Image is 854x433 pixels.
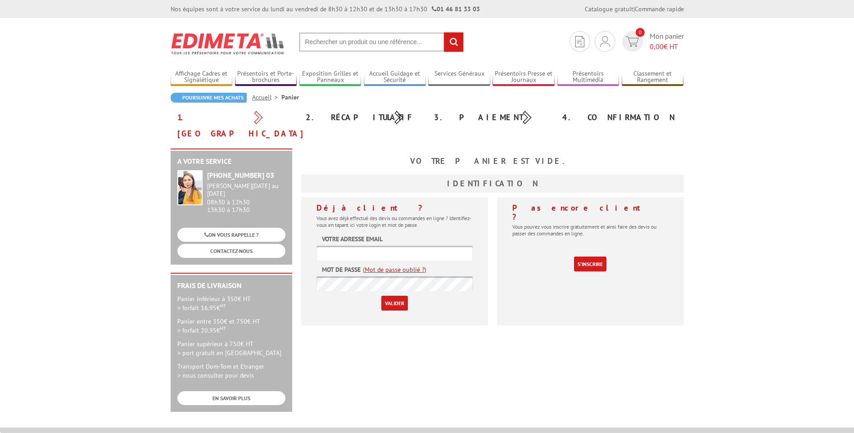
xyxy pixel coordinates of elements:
a: Services Généraux [428,70,490,85]
span: Mon panier [650,31,684,52]
div: 2. Récapitulatif [299,109,427,126]
a: Exposition Grilles et Panneaux [299,70,361,85]
div: [PERSON_NAME][DATE] au [DATE] [207,182,285,198]
p: Panier inférieur à 350€ HT [177,294,285,312]
a: (Mot de passe oublié ?) [363,265,426,274]
div: 1. [GEOGRAPHIC_DATA] [171,109,299,142]
a: EN SAVOIR PLUS [177,391,285,405]
sup: HT [220,302,226,309]
label: Mot de passe [322,265,361,274]
span: > forfait 20.95€ [177,326,226,334]
span: > forfait 16.95€ [177,304,226,312]
h3: Identification [301,175,684,193]
h2: Frais de Livraison [177,282,285,290]
strong: [PHONE_NUMBER] 03 [207,171,274,180]
a: ON VOUS RAPPELLE ? [177,228,285,242]
span: > port gratuit en [GEOGRAPHIC_DATA] [177,349,281,357]
a: Catalogue gratuit [585,5,633,13]
input: Rechercher un produit ou une référence... [299,32,464,52]
p: Vous pouvez vous inscrire gratuitement et ainsi faire des devis ou passer des commandes en ligne. [512,223,669,237]
a: Présentoirs et Porte-brochures [235,70,297,85]
div: 3. Paiement [427,109,556,126]
div: 08h30 à 12h30 13h30 à 17h30 [207,182,285,213]
b: Votre panier est vide. [410,156,575,166]
h4: Pas encore client ? [512,203,669,221]
a: Classement et Rangement [622,70,684,85]
a: S'inscrire [574,257,606,271]
img: widget-service.jpg [177,170,203,205]
a: devis rapide 0 Mon panier 0,00€ HT [620,31,684,52]
span: 0 [636,28,645,37]
h2: A votre service [177,158,285,166]
h4: Déjà client ? [316,203,473,212]
a: Présentoirs Multimédia [557,70,619,85]
input: Valider [381,296,408,311]
strong: 01 46 81 33 03 [432,5,480,13]
label: Votre adresse email [322,235,383,244]
sup: HT [220,325,226,331]
span: € HT [650,41,684,52]
img: devis rapide [600,36,610,47]
div: Nos équipes sont à votre service du lundi au vendredi de 8h30 à 12h30 et de 13h30 à 17h30 [171,5,480,14]
input: rechercher [444,32,463,52]
a: Présentoirs Presse et Journaux [493,70,555,85]
a: Accueil [252,93,281,101]
img: Edimeta [171,27,285,60]
a: Poursuivre mes achats [171,93,247,103]
p: Panier entre 350€ et 750€ HT [177,317,285,335]
div: 4. Confirmation [556,109,684,126]
img: devis rapide [575,36,584,47]
a: Accueil Guidage et Sécurité [364,70,426,85]
p: Transport Dom-Tom et Etranger [177,362,285,380]
a: Affichage Cadres et Signalétique [171,70,233,85]
img: devis rapide [626,36,639,47]
span: > nous consulter pour devis [177,371,254,379]
li: Panier [281,93,299,102]
div: | [585,5,684,14]
span: 0,00 [650,42,664,51]
p: Vous avez déjà effectué des devis ou commandes en ligne ? Identifiez-vous en tapant ici votre log... [316,215,473,228]
a: Commande rapide [635,5,684,13]
p: Panier supérieur à 750€ HT [177,339,285,357]
a: CONTACTEZ-NOUS [177,244,285,258]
